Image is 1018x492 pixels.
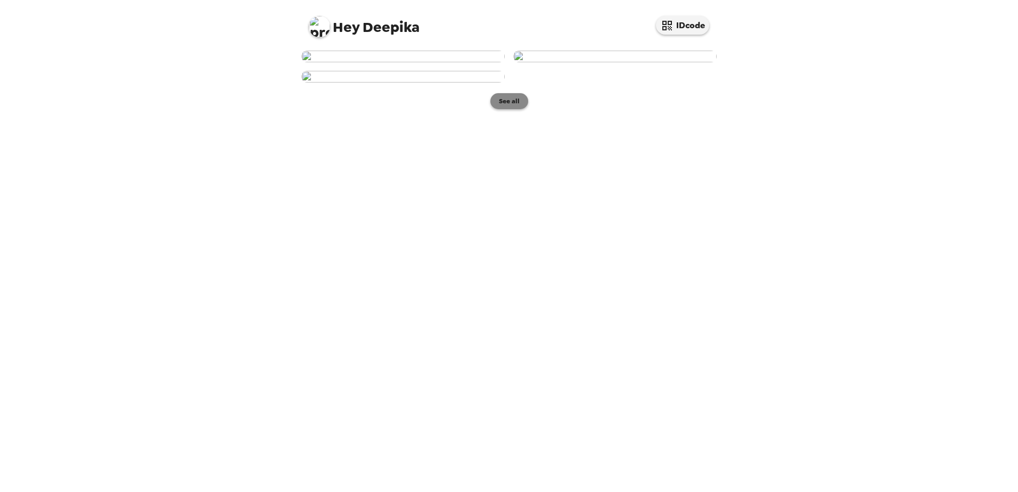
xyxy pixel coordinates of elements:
[490,93,528,109] button: See all
[656,16,709,35] button: IDcode
[513,51,717,62] img: user-274756
[301,51,505,62] img: user-275732
[309,11,420,35] span: Deepika
[301,71,505,83] img: user-273715
[333,18,359,37] span: Hey
[309,16,330,37] img: profile pic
